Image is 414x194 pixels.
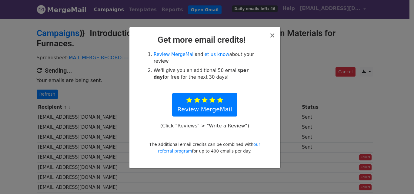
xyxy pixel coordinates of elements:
small: The additional email credits can be combined with for up to 400 emails per day. [149,142,260,153]
p: (Click "Reviews" > "Write a Review") [157,123,252,129]
a: Review MergeMail [172,93,237,117]
h2: Get more email credits! [134,35,275,45]
span: × [269,31,275,40]
li: and about your review [154,51,263,65]
iframe: Chat Widget [384,165,414,194]
a: Review MergeMail [154,52,195,57]
strong: per day [154,68,249,80]
button: Close [269,32,275,39]
li: We'll give you an additional 50 emails for free for the next 30 days! [154,67,263,81]
a: let us know [203,52,229,57]
a: our referral program [158,142,260,153]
